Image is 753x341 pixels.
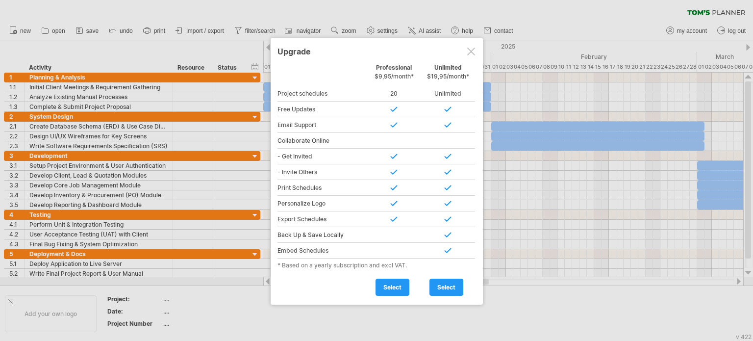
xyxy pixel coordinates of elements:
div: Print Schedules [277,180,367,196]
div: Email Support [277,117,367,133]
div: Unlimited [421,64,475,85]
div: Export Schedules [277,211,367,227]
span: $9,95/month* [375,73,414,80]
div: Collaborate Online [277,133,367,149]
a: select [429,279,463,296]
div: Embed Schedules [277,243,367,259]
span: select [437,284,455,291]
div: - Get Invited [277,149,367,164]
div: Upgrade [277,42,476,60]
span: $19,95/month* [427,73,469,80]
div: Unlimited [421,86,475,102]
div: Back Up & Save Locally [277,227,367,243]
div: - Invite Others [277,164,367,180]
a: select [376,279,409,296]
div: 20 [367,86,421,102]
div: Professional [367,64,421,85]
span: select [383,284,402,291]
div: Free Updates [277,102,367,117]
div: Project schedules [277,86,367,102]
div: Personalize Logo [277,196,367,211]
div: * Based on a yearly subscription and excl VAT. [277,262,476,269]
